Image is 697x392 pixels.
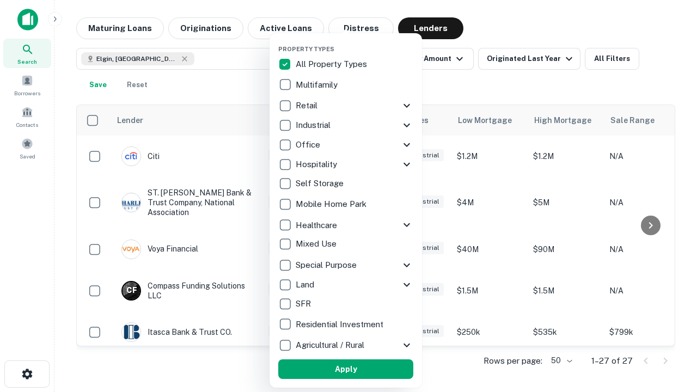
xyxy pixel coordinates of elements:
[296,297,313,310] p: SFR
[296,177,346,190] p: Self Storage
[296,219,339,232] p: Healthcare
[278,335,413,355] div: Agricultural / Rural
[278,255,413,275] div: Special Purpose
[278,135,413,155] div: Office
[643,305,697,357] iframe: Chat Widget
[278,96,413,115] div: Retail
[278,275,413,295] div: Land
[278,359,413,379] button: Apply
[296,78,340,91] p: Multifamily
[296,339,366,352] p: Agricultural / Rural
[278,215,413,235] div: Healthcare
[296,237,339,250] p: Mixed Use
[296,259,359,272] p: Special Purpose
[296,58,369,71] p: All Property Types
[296,318,386,331] p: Residential Investment
[296,158,339,171] p: Hospitality
[278,155,413,174] div: Hospitality
[296,278,316,291] p: Land
[296,138,322,151] p: Office
[278,115,413,135] div: Industrial
[296,198,369,211] p: Mobile Home Park
[278,46,334,52] span: Property Types
[296,99,320,112] p: Retail
[296,119,333,132] p: Industrial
